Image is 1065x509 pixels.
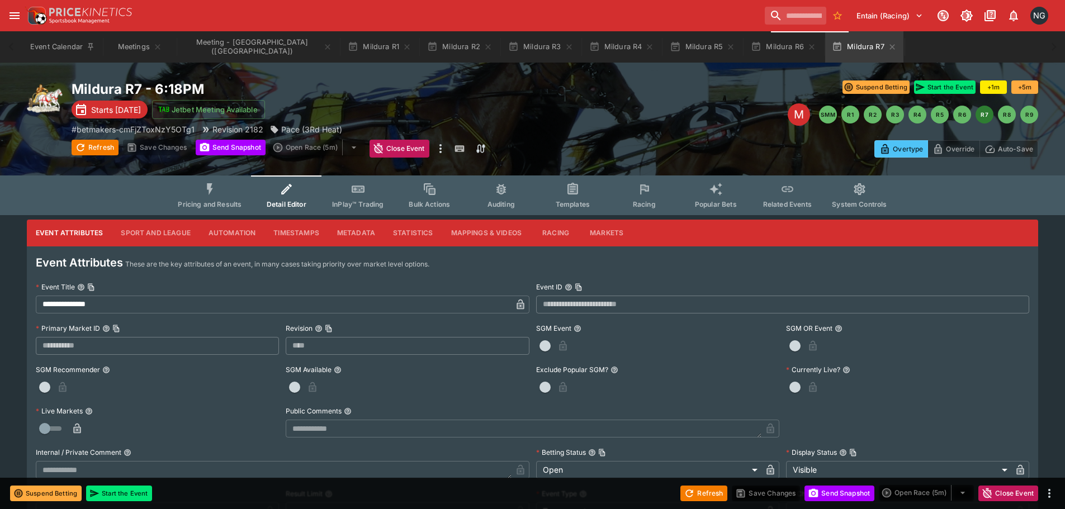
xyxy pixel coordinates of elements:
button: Betting StatusCopy To Clipboard [588,449,596,456]
button: Mildura R7 [825,31,903,63]
button: R8 [998,106,1016,123]
button: Start the Event [914,80,976,94]
span: Detail Editor [267,200,306,208]
button: Copy To Clipboard [849,449,857,456]
button: Currently Live? [842,366,850,374]
p: Copy To Clipboard [72,123,195,135]
p: Primary Market ID [36,324,100,333]
p: Event ID [536,282,562,292]
p: Currently Live? [786,365,840,374]
span: System Controls [832,200,887,208]
button: Event IDCopy To Clipboard [565,283,572,291]
div: Start From [874,140,1038,158]
div: Open [536,461,761,479]
span: Related Events [763,200,812,208]
button: Copy To Clipboard [87,283,95,291]
button: Copy To Clipboard [575,283,583,291]
button: R1 [841,106,859,123]
p: SGM Available [286,365,332,374]
span: Racing [633,200,656,208]
p: SGM OR Event [786,324,832,333]
button: Notifications [1004,6,1024,26]
button: SGM Available [334,366,342,374]
p: Event Title [36,282,75,292]
button: Markets [581,220,632,246]
button: Live Markets [85,407,93,415]
span: Pricing and Results [178,200,242,208]
button: Exclude Popular SGM? [610,366,618,374]
button: SGM Recommender [102,366,110,374]
button: Auto-Save [979,140,1038,158]
button: Documentation [980,6,1000,26]
p: Starts [DATE] [91,104,141,116]
img: harness_racing.png [27,80,63,116]
button: SGM OR Event [835,325,842,332]
button: more [1043,487,1056,500]
button: Automation [200,220,265,246]
p: Exclude Popular SGM? [536,365,608,374]
button: Sport and League [112,220,199,246]
p: SGM Event [536,324,571,333]
p: Override [946,143,974,155]
button: Mildura R2 [420,31,499,63]
button: Event Attributes [27,220,112,246]
span: Bulk Actions [409,200,450,208]
button: SMM [819,106,837,123]
button: Meeting - Mildura (AUS) [178,31,339,63]
p: Revision [286,324,313,333]
p: Overtype [893,143,923,155]
img: PriceKinetics [49,8,132,16]
button: Select Tenant [850,7,930,25]
button: Internal / Private Comment [124,449,131,456]
p: Revision 2182 [212,123,263,135]
button: Refresh [72,140,119,155]
button: R4 [908,106,926,123]
img: PriceKinetics Logo [25,4,47,27]
h4: Event Attributes [36,255,123,270]
p: Betting Status [536,448,586,457]
div: Pace (3Rd Heat) [270,123,342,135]
button: R6 [953,106,971,123]
p: Display Status [786,448,837,457]
button: No Bookmarks [829,7,846,25]
button: Mildura R3 [501,31,580,63]
button: R5 [931,106,949,123]
button: SGM Event [574,325,581,332]
img: jetbet-logo.svg [158,104,169,115]
button: Copy To Clipboard [112,325,120,332]
input: search [765,7,826,25]
button: Event Calendar [23,31,102,63]
button: Connected to PK [933,6,953,26]
button: Suspend Betting [842,80,910,94]
div: split button [270,140,365,155]
button: Meetings [104,31,176,63]
button: open drawer [4,6,25,26]
span: InPlay™ Trading [332,200,384,208]
button: Start the Event [86,486,152,501]
button: Send Snapshot [196,140,266,155]
button: Racing [531,220,581,246]
button: Send Snapshot [804,486,874,501]
button: Override [927,140,979,158]
p: These are the key attributes of an event, in many cases taking priority over market level options. [125,259,429,270]
p: Public Comments [286,406,342,416]
button: more [434,140,447,158]
span: Popular Bets [695,200,737,208]
button: Mappings & Videos [442,220,531,246]
img: Sportsbook Management [49,18,110,23]
button: Mildura R6 [744,31,823,63]
button: Metadata [328,220,384,246]
button: Mildura R1 [341,31,418,63]
p: Live Markets [36,406,83,416]
button: Nick Goss [1027,3,1052,28]
button: Mildura R5 [663,31,742,63]
button: Event TitleCopy To Clipboard [77,283,85,291]
button: Refresh [680,486,727,501]
button: Copy To Clipboard [325,325,333,332]
button: Close Event [978,486,1038,501]
div: split button [879,485,974,501]
button: Timestamps [264,220,328,246]
button: Suspend Betting [10,486,82,501]
button: Mildura R4 [583,31,661,63]
button: Copy To Clipboard [598,449,606,456]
